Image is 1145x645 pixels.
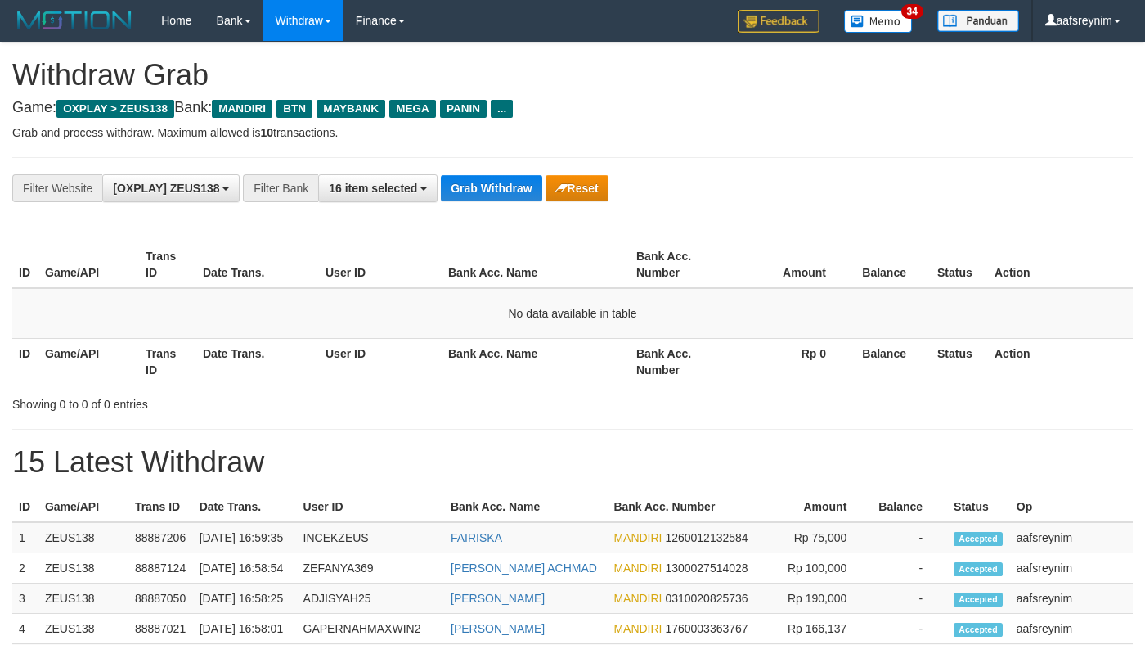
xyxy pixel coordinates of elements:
[12,584,38,614] td: 3
[297,614,444,644] td: GAPERNAHMAXWIN2
[139,241,196,288] th: Trans ID
[12,288,1133,339] td: No data available in table
[444,492,607,522] th: Bank Acc. Name
[630,241,730,288] th: Bank Acc. Number
[38,553,128,584] td: ZEUS138
[12,446,1133,479] h1: 15 Latest Withdraw
[12,492,38,522] th: ID
[128,614,193,644] td: 88887021
[297,522,444,553] td: INCEKZEUS
[38,614,128,644] td: ZEUS138
[871,492,947,522] th: Balance
[196,241,319,288] th: Date Trans.
[451,592,545,605] a: [PERSON_NAME]
[613,622,662,635] span: MANDIRI
[317,100,385,118] span: MAYBANK
[260,126,273,139] strong: 10
[988,241,1133,288] th: Action
[12,124,1133,141] p: Grab and process withdraw. Maximum allowed is transactions.
[764,584,871,614] td: Rp 190,000
[451,622,545,635] a: [PERSON_NAME]
[38,241,139,288] th: Game/API
[764,492,871,522] th: Amount
[613,531,662,544] span: MANDIRI
[937,10,1019,32] img: panduan.png
[730,241,851,288] th: Amount
[193,614,297,644] td: [DATE] 16:58:01
[1010,553,1133,584] td: aafsreynim
[931,241,988,288] th: Status
[12,522,38,553] td: 1
[12,100,1133,116] h4: Game: Bank:
[243,174,318,202] div: Filter Bank
[319,241,442,288] th: User ID
[901,4,923,19] span: 34
[546,175,608,201] button: Reset
[988,338,1133,385] th: Action
[871,553,947,584] td: -
[12,614,38,644] td: 4
[329,182,417,195] span: 16 item selected
[139,338,196,385] th: Trans ID
[12,338,38,385] th: ID
[38,522,128,553] td: ZEUS138
[764,522,871,553] td: Rp 75,000
[56,100,174,118] span: OXPLAY > ZEUS138
[1010,492,1133,522] th: Op
[102,174,240,202] button: [OXPLAY] ZEUS138
[451,531,502,544] a: FAIRISKA
[1010,614,1133,644] td: aafsreynim
[319,338,442,385] th: User ID
[947,492,1010,522] th: Status
[871,522,947,553] td: -
[297,492,444,522] th: User ID
[128,553,193,584] td: 88887124
[442,338,630,385] th: Bank Acc. Name
[113,182,219,195] span: [OXPLAY] ZEUS138
[613,592,662,605] span: MANDIRI
[730,338,851,385] th: Rp 0
[12,8,137,33] img: MOTION_logo.png
[954,562,1003,576] span: Accepted
[665,622,748,635] span: Copy 1760003363767 to clipboard
[193,553,297,584] td: [DATE] 16:58:54
[128,584,193,614] td: 88887050
[38,492,128,522] th: Game/API
[441,175,541,201] button: Grab Withdraw
[613,562,662,575] span: MANDIRI
[764,553,871,584] td: Rp 100,000
[931,338,988,385] th: Status
[764,614,871,644] td: Rp 166,137
[665,562,748,575] span: Copy 1300027514028 to clipboard
[871,614,947,644] td: -
[954,593,1003,607] span: Accepted
[491,100,513,118] span: ...
[128,522,193,553] td: 88887206
[630,338,730,385] th: Bank Acc. Number
[954,532,1003,546] span: Accepted
[193,522,297,553] td: [DATE] 16:59:35
[297,553,444,584] td: ZEFANYA369
[851,241,931,288] th: Balance
[1010,522,1133,553] td: aafsreynim
[12,241,38,288] th: ID
[297,584,444,614] td: ADJISYAH25
[738,10,819,33] img: Feedback.jpg
[212,100,272,118] span: MANDIRI
[389,100,436,118] span: MEGA
[318,174,438,202] button: 16 item selected
[851,338,931,385] th: Balance
[451,562,597,575] a: [PERSON_NAME] ACHMAD
[128,492,193,522] th: Trans ID
[871,584,947,614] td: -
[440,100,487,118] span: PANIN
[12,174,102,202] div: Filter Website
[954,623,1003,637] span: Accepted
[665,531,748,544] span: Copy 1260012132584 to clipboard
[665,592,748,605] span: Copy 0310020825736 to clipboard
[196,338,319,385] th: Date Trans.
[12,553,38,584] td: 2
[193,492,297,522] th: Date Trans.
[844,10,913,33] img: Button%20Memo.svg
[607,492,764,522] th: Bank Acc. Number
